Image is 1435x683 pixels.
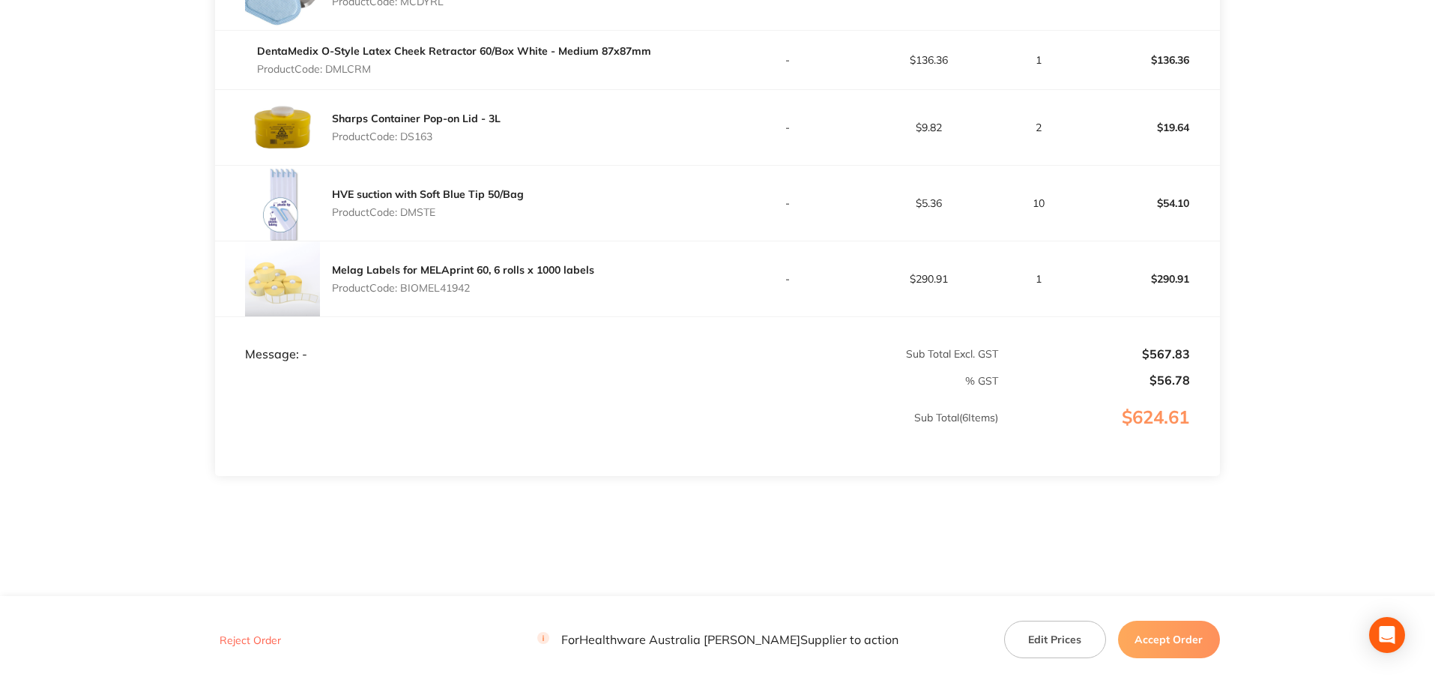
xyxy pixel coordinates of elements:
[245,241,320,316] img: Z2FyejR4bw
[719,273,858,285] p: -
[332,187,524,201] a: HVE suction with Soft Blue Tip 50/Bag
[245,166,320,241] img: ajNmbXFqbQ
[719,348,998,360] p: Sub Total Excl. GST
[859,54,998,66] p: $136.36
[216,412,998,454] p: Sub Total ( 6 Items)
[1000,197,1078,209] p: 10
[257,44,651,58] a: DentaMedix O-Style Latex Cheek Retractor 60/Box White - Medium 87x87mm
[859,197,998,209] p: $5.36
[332,282,594,294] p: Product Code: BIOMEL41942
[332,263,594,277] a: Melag Labels for MELAprint 60, 6 rolls x 1000 labels
[1080,109,1219,145] p: $19.64
[1000,121,1078,133] p: 2
[719,54,858,66] p: -
[332,130,501,142] p: Product Code: DS163
[332,206,524,218] p: Product Code: DMSTE
[245,90,320,165] img: NW5wM3NnaA
[216,375,998,387] p: % GST
[859,273,998,285] p: $290.91
[215,317,717,362] td: Message: -
[1080,261,1219,297] p: $290.91
[1000,54,1078,66] p: 1
[257,63,651,75] p: Product Code: DMLCRM
[719,121,858,133] p: -
[1080,185,1219,221] p: $54.10
[859,121,998,133] p: $9.82
[1118,621,1220,658] button: Accept Order
[537,632,898,646] p: For Healthware Australia [PERSON_NAME] Supplier to action
[719,197,858,209] p: -
[1000,273,1078,285] p: 1
[332,112,501,125] a: Sharps Container Pop-on Lid - 3L
[1080,42,1219,78] p: $136.36
[1000,373,1190,387] p: $56.78
[1000,407,1219,458] p: $624.61
[1000,347,1190,361] p: $567.83
[1004,621,1106,658] button: Edit Prices
[215,634,286,647] button: Reject Order
[1369,617,1405,653] div: Open Intercom Messenger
